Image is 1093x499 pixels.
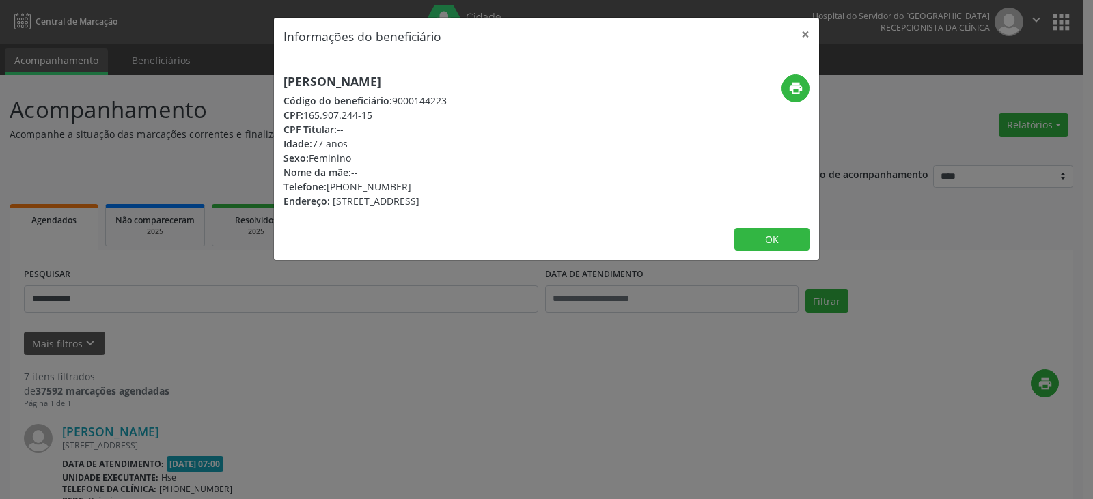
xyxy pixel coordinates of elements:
[283,94,392,107] span: Código do beneficiário:
[283,195,330,208] span: Endereço:
[283,180,447,194] div: [PHONE_NUMBER]
[283,108,447,122] div: 165.907.244-15
[283,166,351,179] span: Nome da mãe:
[283,27,441,45] h5: Informações do beneficiário
[283,123,337,136] span: CPF Titular:
[283,152,309,165] span: Sexo:
[283,137,447,151] div: 77 anos
[283,137,312,150] span: Idade:
[792,18,819,51] button: Close
[283,165,447,180] div: --
[781,74,810,102] button: print
[283,122,447,137] div: --
[283,94,447,108] div: 9000144223
[283,74,447,89] h5: [PERSON_NAME]
[734,228,810,251] button: OK
[283,151,447,165] div: Feminino
[283,180,327,193] span: Telefone:
[788,81,803,96] i: print
[333,195,419,208] span: [STREET_ADDRESS]
[283,109,303,122] span: CPF:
